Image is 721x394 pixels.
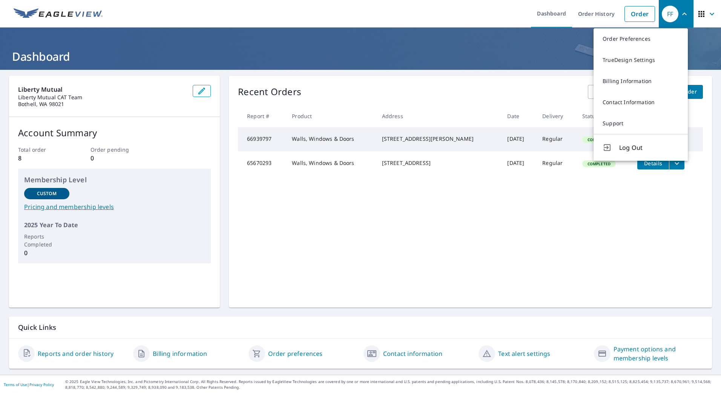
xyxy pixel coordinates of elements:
[238,85,301,99] p: Recent Orders
[18,126,211,140] p: Account Summary
[382,159,495,167] div: [STREET_ADDRESS]
[501,151,536,175] td: [DATE]
[498,349,550,358] a: Text alert settings
[536,105,576,127] th: Delivery
[637,157,669,169] button: detailsBtn-65670293
[669,157,684,169] button: filesDropdownBtn-65670293
[38,349,114,358] a: Reports and order history
[624,6,655,22] a: Order
[536,127,576,151] td: Regular
[37,190,57,197] p: Custom
[18,154,66,163] p: 8
[24,232,69,248] p: Reports Completed
[614,345,703,363] a: Payment options and membership levels
[642,160,664,167] span: Details
[29,382,54,387] a: Privacy Policy
[583,137,615,142] span: Completed
[18,85,187,94] p: Liberty Mutual
[619,143,679,152] span: Log Out
[594,92,688,113] a: Contact Information
[9,49,712,64] h1: Dashboard
[662,6,678,22] div: FF
[594,71,688,92] a: Billing Information
[24,175,205,185] p: Membership Level
[91,154,139,163] p: 0
[286,151,376,175] td: Walls, Windows & Doors
[383,349,442,358] a: Contact information
[4,382,27,387] a: Terms of Use
[91,146,139,154] p: Order pending
[536,151,576,175] td: Regular
[588,85,641,99] a: View All Orders
[24,248,69,257] p: 0
[286,127,376,151] td: Walls, Windows & Doors
[238,127,286,151] td: 66939797
[24,220,205,229] p: 2025 Year To Date
[18,94,187,101] p: Liberty Mutual CAT Team
[14,8,103,20] img: EV Logo
[286,105,376,127] th: Product
[153,349,207,358] a: Billing information
[18,101,187,108] p: Bothell, WA 98021
[238,151,286,175] td: 65670293
[594,134,688,161] button: Log Out
[65,379,717,390] p: © 2025 Eagle View Technologies, Inc. and Pictometry International Corp. All Rights Reserved. Repo...
[501,105,536,127] th: Date
[18,323,703,332] p: Quick Links
[594,113,688,134] a: Support
[238,105,286,127] th: Report #
[594,28,688,49] a: Order Preferences
[382,135,495,143] div: [STREET_ADDRESS][PERSON_NAME]
[594,49,688,71] a: TrueDesign Settings
[18,146,66,154] p: Total order
[376,105,502,127] th: Address
[4,382,54,387] p: |
[583,161,615,166] span: Completed
[501,127,536,151] td: [DATE]
[24,202,205,211] a: Pricing and membership levels
[576,105,632,127] th: Status
[268,349,323,358] a: Order preferences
